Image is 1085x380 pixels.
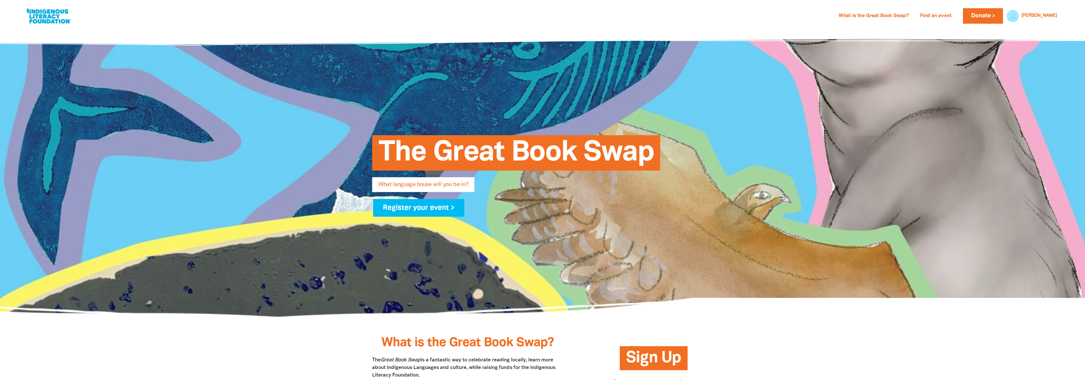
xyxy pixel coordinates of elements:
[372,356,563,379] p: The is a fantastic way to celebrate reading locally, learn more about Indigenous Languages and cu...
[381,358,421,362] em: Great Book Swap
[378,182,468,192] span: What language house will you be in?
[835,11,912,21] a: What is the Great Book Swap?
[1021,14,1057,18] a: [PERSON_NAME]
[378,140,654,171] span: The Great Book Swap
[916,11,955,21] a: Find an event
[626,351,681,370] span: Sign Up
[373,199,464,217] a: Register your event >
[963,8,1003,24] a: Donate
[381,337,554,349] span: What is the Great Book Swap?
